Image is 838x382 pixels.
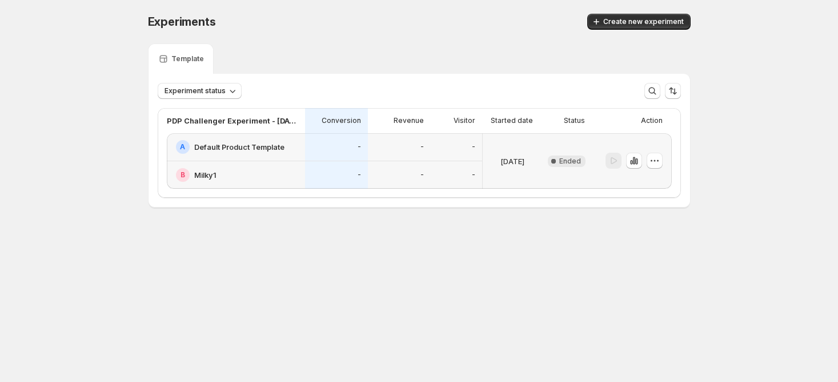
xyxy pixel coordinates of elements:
h2: Default Product Template [194,141,284,153]
button: Create new experiment [587,14,691,30]
h2: A [180,142,185,152]
p: [DATE] [500,156,524,167]
h2: B [181,170,185,180]
p: - [358,170,361,180]
button: Sort the results [665,83,681,99]
h2: Milky1 [194,169,216,181]
p: Status [564,116,585,125]
p: - [472,142,475,152]
p: Visitor [454,116,475,125]
p: Conversion [322,116,361,125]
p: PDP Challenger Experiment - [DATE] 9:30am EST [167,115,298,126]
button: Experiment status [158,83,242,99]
p: Action [641,116,663,125]
span: Ended [559,157,581,166]
span: Experiments [148,15,216,29]
p: Template [171,54,204,63]
p: Started date [491,116,533,125]
p: Revenue [394,116,424,125]
span: Experiment status [165,86,226,95]
p: - [358,142,361,152]
span: Create new experiment [603,17,684,26]
p: - [472,170,475,180]
p: - [420,170,424,180]
p: - [420,142,424,152]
